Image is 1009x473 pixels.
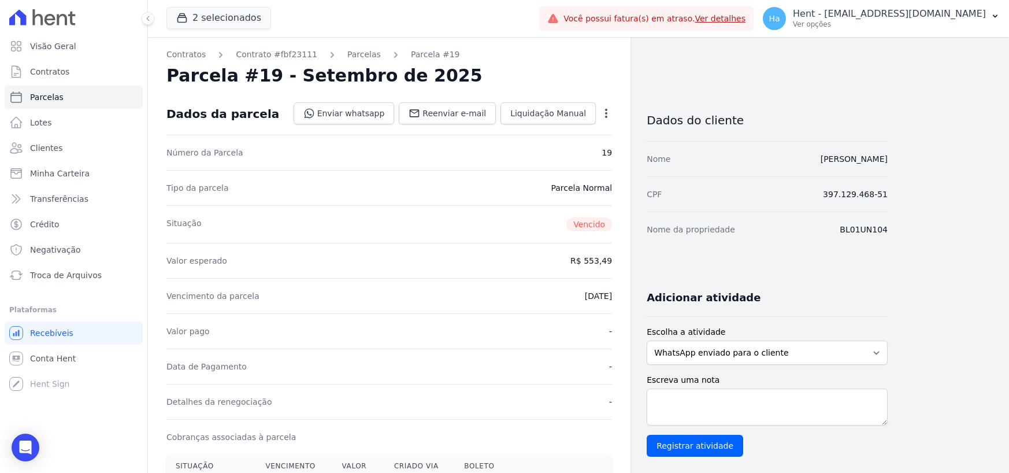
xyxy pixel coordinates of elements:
input: Registrar atividade [647,435,743,457]
dt: CPF [647,189,662,200]
span: Minha Carteira [30,168,90,179]
nav: Breadcrumb [166,49,612,61]
dd: 397.129.468-51 [823,189,888,200]
p: Ver opções [793,20,986,29]
dt: Vencimento da parcela [166,290,259,302]
dd: - [609,326,612,337]
a: Transferências [5,187,143,210]
span: Lotes [30,117,52,128]
span: Transferências [30,193,88,205]
a: Lotes [5,111,143,134]
div: Open Intercom Messenger [12,434,39,461]
span: Visão Geral [30,40,76,52]
dd: - [609,396,612,408]
a: Parcelas [347,49,381,61]
a: Reenviar e-mail [399,102,496,124]
span: Reenviar e-mail [422,108,486,119]
a: Enviar whatsapp [294,102,395,124]
a: Clientes [5,136,143,160]
a: Recebíveis [5,322,143,345]
a: Crédito [5,213,143,236]
dt: Valor esperado [166,255,227,267]
a: Conta Hent [5,347,143,370]
dt: Número da Parcela [166,147,243,158]
span: Liquidação Manual [510,108,586,119]
span: Recebíveis [30,327,73,339]
dt: Tipo da parcela [166,182,229,194]
span: Contratos [30,66,69,77]
dt: Situação [166,217,202,231]
dt: Nome da propriedade [647,224,735,235]
a: [PERSON_NAME] [821,154,888,164]
dt: Cobranças associadas à parcela [166,431,296,443]
dt: Detalhes da renegociação [166,396,272,408]
a: Contrato #fbf23111 [236,49,317,61]
label: Escreva uma nota [647,374,888,386]
dd: BL01UN104 [840,224,888,235]
span: Ha [769,14,780,23]
dd: R$ 553,49 [570,255,612,267]
a: Contratos [166,49,206,61]
a: Troca de Arquivos [5,264,143,287]
a: Contratos [5,60,143,83]
button: Ha Hent - [EMAIL_ADDRESS][DOMAIN_NAME] Ver opções [754,2,1009,35]
span: Conta Hent [30,353,76,364]
p: Hent - [EMAIL_ADDRESS][DOMAIN_NAME] [793,8,986,20]
div: Plataformas [9,303,138,317]
a: Negativação [5,238,143,261]
dt: Data de Pagamento [166,361,247,372]
a: Minha Carteira [5,162,143,185]
label: Escolha a atividade [647,326,888,338]
span: Você possui fatura(s) em atraso. [563,13,745,25]
dd: 19 [602,147,612,158]
a: Parcelas [5,86,143,109]
a: Ver detalhes [695,14,745,23]
span: Negativação [30,244,81,256]
div: Dados da parcela [166,107,279,121]
dd: Parcela Normal [551,182,612,194]
a: Liquidação Manual [500,102,596,124]
dd: - [609,361,612,372]
span: Troca de Arquivos [30,269,102,281]
h3: Dados do cliente [647,113,888,127]
span: Parcelas [30,91,64,103]
span: Vencido [566,217,612,231]
dd: [DATE] [585,290,612,302]
span: Crédito [30,219,60,230]
h2: Parcela #19 - Setembro de 2025 [166,65,483,86]
dt: Nome [647,153,670,165]
button: 2 selecionados [166,7,271,29]
a: Visão Geral [5,35,143,58]
h3: Adicionar atividade [647,291,761,305]
span: Clientes [30,142,62,154]
a: Parcela #19 [411,49,460,61]
dt: Valor pago [166,326,210,337]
